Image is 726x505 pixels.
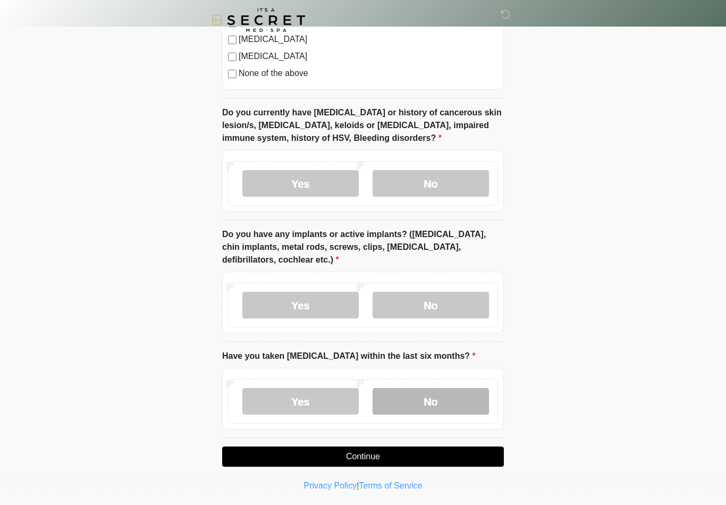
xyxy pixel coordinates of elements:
[242,170,359,197] label: Yes
[373,170,489,197] label: No
[222,350,476,363] label: Have you taken [MEDICAL_DATA] within the last six months?
[373,292,489,318] label: No
[239,67,498,80] label: None of the above
[373,388,489,415] label: No
[222,106,504,145] label: Do you currently have [MEDICAL_DATA] or history of cancerous skin lesion/s, [MEDICAL_DATA], keloi...
[228,53,237,61] input: [MEDICAL_DATA]
[222,447,504,467] button: Continue
[242,388,359,415] label: Yes
[239,50,498,63] label: [MEDICAL_DATA]
[357,481,359,490] a: |
[228,70,237,78] input: None of the above
[359,481,422,490] a: Terms of Service
[212,8,305,32] img: It's A Secret Med Spa Logo
[304,481,357,490] a: Privacy Policy
[222,228,504,266] label: Do you have any implants or active implants? ([MEDICAL_DATA], chin implants, metal rods, screws, ...
[228,36,237,44] input: [MEDICAL_DATA]
[242,292,359,318] label: Yes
